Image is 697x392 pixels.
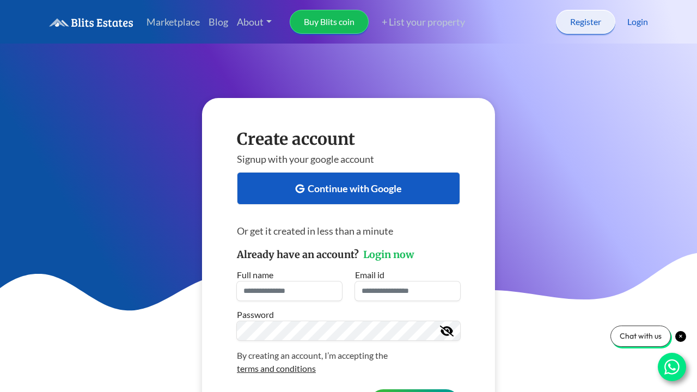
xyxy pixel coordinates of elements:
label: Password [237,309,460,320]
a: Blog [204,10,233,34]
div: Chat with us [610,326,671,347]
a: Buy Blits coin [290,10,369,34]
p: By creating an account, I’m accepting the [237,349,460,375]
a: Login now [363,249,414,261]
span: terms and conditions [237,362,316,375]
a: Marketplace [142,10,204,34]
button: Continue with Google [237,172,460,205]
h3: Already have an account? [237,249,414,261]
h1: Create account [237,128,355,149]
label: Email id [355,269,460,280]
a: + List your property [369,15,465,29]
a: About [233,10,276,34]
p: Or get it created in less than a minute [237,224,393,238]
p: Signup with your google account [237,152,374,167]
a: Register [556,10,615,34]
a: Login [627,15,648,28]
img: logo.6a08bd47fd1234313fe35534c588d03a.svg [49,18,133,27]
label: Full name [237,269,342,280]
